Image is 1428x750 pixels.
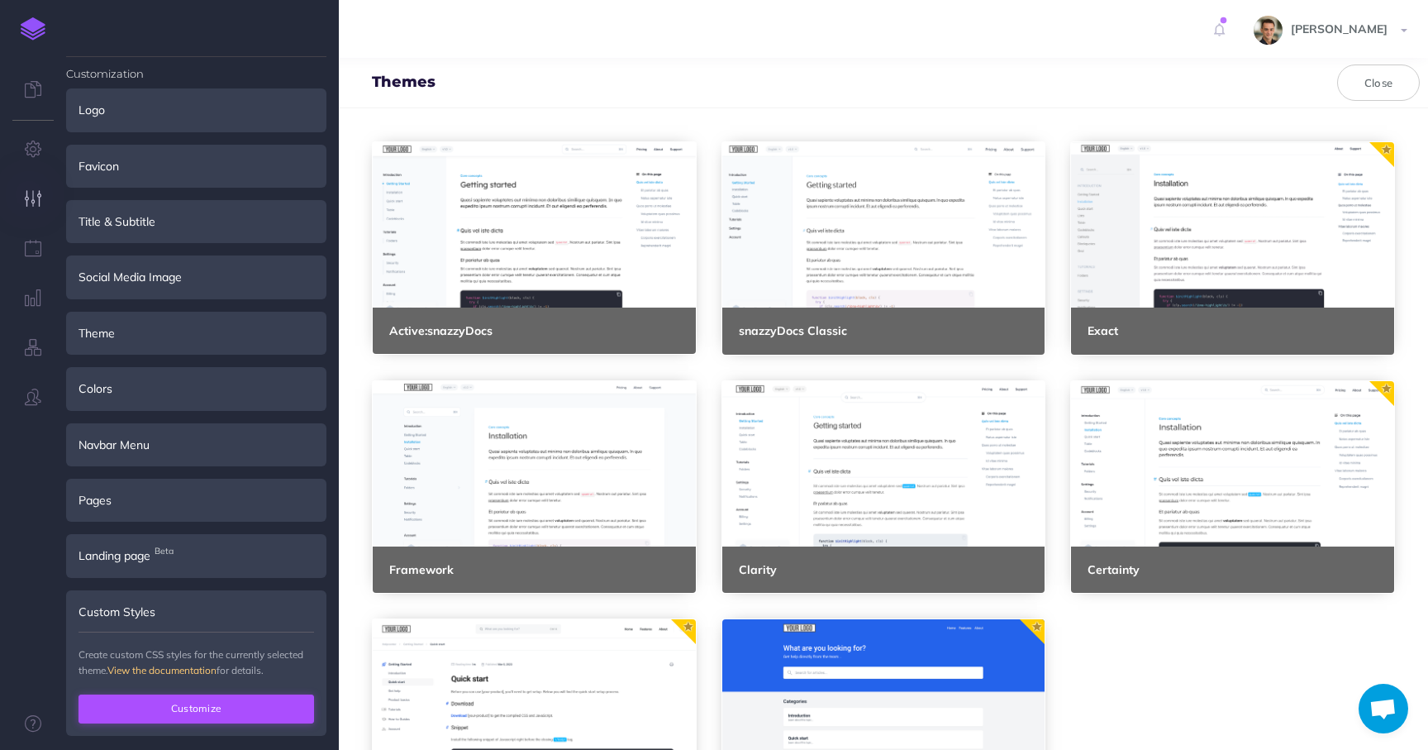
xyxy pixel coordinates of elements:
[66,423,326,466] div: Navbar Menu
[66,479,326,522] div: Pages
[107,664,217,676] a: View the documentation
[1359,684,1408,733] a: Open chat
[79,695,314,723] button: Customize
[389,323,427,338] span: Active:
[66,534,326,577] div: Landing pageBeta
[79,547,150,565] span: Landing page
[389,562,454,577] b: Framework
[66,312,326,355] div: Theme
[66,200,326,243] div: Title & Subtitle
[739,323,847,338] b: snazzyDocs Classic
[79,647,314,678] p: Create custom CSS styles for the currently selected theme. for details.
[739,562,777,577] b: Clarity
[1283,21,1396,36] span: [PERSON_NAME]
[1337,64,1420,101] button: Close
[1088,562,1140,577] b: Certainty
[66,88,326,131] div: Logo
[150,542,178,560] span: Beta
[1254,16,1283,45] img: f5b424bd5bd793422fbe6ec1e8d1ee7f.jpg
[66,51,326,79] h4: Customization
[66,367,326,410] div: Colors
[21,17,45,41] img: logo-mark.svg
[389,323,493,338] b: snazzyDocs
[66,256,326,299] div: Social Media Image
[1088,323,1118,338] b: Exact
[66,145,326,188] div: Favicon
[372,74,436,91] h4: Themes
[66,590,326,633] div: Custom Styles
